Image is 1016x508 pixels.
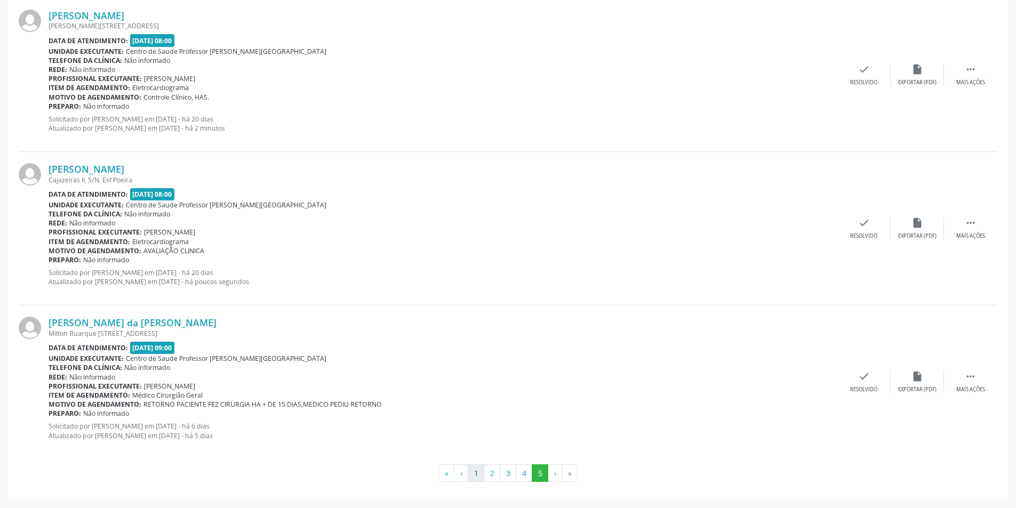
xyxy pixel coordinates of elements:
span: Não informado [83,409,129,418]
span: [PERSON_NAME] [144,382,195,391]
img: img [19,317,41,339]
b: Preparo: [49,409,81,418]
b: Profissional executante: [49,228,142,237]
button: Go to page 2 [484,464,500,482]
span: Não informado [69,373,115,382]
a: [PERSON_NAME] [49,163,124,175]
img: img [19,10,41,32]
i: insert_drive_file [911,217,923,229]
div: Mais ações [956,232,985,240]
b: Unidade executante: [49,47,124,56]
span: Não informado [124,209,170,219]
b: Profissional executante: [49,382,142,391]
i: check [858,217,870,229]
p: Solicitado por [PERSON_NAME] em [DATE] - há 6 dias Atualizado por [PERSON_NAME] em [DATE] - há 5 ... [49,422,837,440]
div: [PERSON_NAME][STREET_ADDRESS] [49,21,837,30]
div: Mais ações [956,386,985,393]
img: img [19,163,41,186]
b: Item de agendamento: [49,83,130,92]
div: Exportar (PDF) [898,386,937,393]
a: [PERSON_NAME] [49,10,124,21]
div: Exportar (PDF) [898,232,937,240]
b: Motivo de agendamento: [49,93,141,102]
span: Centro de Saude Professor [PERSON_NAME][GEOGRAPHIC_DATA] [126,47,326,56]
span: AVALIAÇÃO CLINICA [143,246,204,255]
b: Profissional executante: [49,74,142,83]
a: [PERSON_NAME] da [PERSON_NAME] [49,317,217,328]
span: Não informado [124,363,170,372]
span: Eletrocardiograma [132,237,189,246]
b: Rede: [49,219,67,228]
button: Go to page 5 [532,464,548,482]
b: Unidade executante: [49,200,124,209]
div: Exportar (PDF) [898,79,937,86]
p: Solicitado por [PERSON_NAME] em [DATE] - há 20 dias Atualizado por [PERSON_NAME] em [DATE] - há 2... [49,115,837,133]
b: Rede: [49,65,67,74]
b: Motivo de agendamento: [49,246,141,255]
i:  [965,217,977,229]
div: Mais ações [956,79,985,86]
b: Telefone da clínica: [49,209,122,219]
span: Não informado [83,255,129,264]
span: Médico Cirurgião Geral [132,391,203,400]
span: [PERSON_NAME] [144,74,195,83]
p: Solicitado por [PERSON_NAME] em [DATE] - há 20 dias Atualizado por [PERSON_NAME] em [DATE] - há p... [49,268,837,286]
button: Go to page 1 [468,464,484,482]
b: Item de agendamento: [49,237,130,246]
span: Centro de Saude Professor [PERSON_NAME][GEOGRAPHIC_DATA] [126,200,326,209]
span: [DATE] 08:00 [130,188,175,200]
div: Resolvido [850,232,877,240]
i: insert_drive_file [911,370,923,382]
div: Milton Buarque [STREET_ADDRESS] [49,329,837,338]
b: Motivo de agendamento: [49,400,141,409]
span: Eletrocardiograma [132,83,189,92]
b: Preparo: [49,102,81,111]
i: check [858,63,870,75]
b: Rede: [49,373,67,382]
span: [PERSON_NAME] [144,228,195,237]
i: insert_drive_file [911,63,923,75]
span: [DATE] 08:00 [130,34,175,46]
b: Telefone da clínica: [49,363,122,372]
b: Item de agendamento: [49,391,130,400]
i:  [965,63,977,75]
b: Data de atendimento: [49,36,128,45]
div: Resolvido [850,79,877,86]
ul: Pagination [19,464,997,482]
b: Telefone da clínica: [49,56,122,65]
button: Go to page 4 [516,464,532,482]
span: RETORNO PACIENTE FEZ CIRURGIA HA + DE 15 DIAS,MEDICO PEDIU RETORNO [143,400,382,409]
i:  [965,370,977,382]
span: Controle Clínico, HAS. [143,93,209,102]
div: Cajazeiras II, S/N, Esf Poeira [49,175,837,184]
b: Data de atendimento: [49,343,128,352]
b: Unidade executante: [49,354,124,363]
button: Go to page 3 [500,464,516,482]
span: Não informado [69,65,115,74]
button: Go to first page [438,464,454,482]
span: Centro de Saude Professor [PERSON_NAME][GEOGRAPHIC_DATA] [126,354,326,363]
button: Go to previous page [454,464,468,482]
div: Resolvido [850,386,877,393]
span: [DATE] 09:00 [130,342,175,354]
i: check [858,370,870,382]
span: Não informado [69,219,115,228]
span: Não informado [83,102,129,111]
span: Não informado [124,56,170,65]
b: Data de atendimento: [49,190,128,199]
b: Preparo: [49,255,81,264]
